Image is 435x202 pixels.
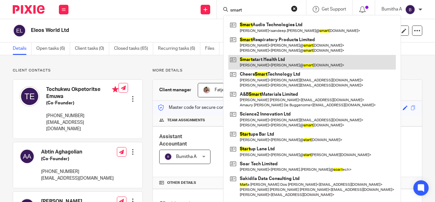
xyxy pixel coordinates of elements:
img: svg%3E [164,153,172,161]
span: Fatjeta Malaj [215,88,239,92]
p: [EMAIL_ADDRESS][DOMAIN_NAME] [46,119,118,132]
span: Bumitha A [176,154,196,159]
p: [EMAIL_ADDRESS][DOMAIN_NAME] [41,175,114,182]
a: Files [205,42,219,55]
img: svg%3E [13,24,26,37]
button: Clear [291,5,297,12]
h3: Client manager [159,87,191,93]
span: Team assignments [167,118,205,123]
p: Bumitha A [382,6,402,12]
p: Client contacts [13,68,143,73]
span: Other details [167,180,196,185]
a: Open tasks (6) [36,42,70,55]
span: Assistant Accountant [159,134,187,146]
img: svg%3E [19,149,35,164]
img: MicrosoftTeams-image%20(5).png [203,86,210,94]
h4: Tochukwu Okpetoritse Emuwa [46,86,118,100]
img: svg%3E [405,4,415,15]
h4: Abtin Aghagolian [41,149,114,155]
span: Get Support [322,7,346,11]
a: Details [13,42,32,55]
p: More details [153,68,422,73]
p: [PHONE_NUMBER] [41,168,114,175]
p: [PHONE_NUMBER] [46,113,118,119]
h2: Eleos World Ltd [31,27,275,34]
input: Search [230,8,287,13]
h5: (Co-Founder) [41,156,114,162]
a: Closed tasks (65) [114,42,153,55]
img: svg%3E [19,86,40,107]
img: Pixie [13,5,45,14]
a: Client tasks (0) [75,42,109,55]
p: Master code for secure communications and files [158,104,267,111]
h5: (Co-Founder) [46,100,118,106]
i: Primary [112,86,118,93]
a: Recurring tasks (6) [158,42,200,55]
